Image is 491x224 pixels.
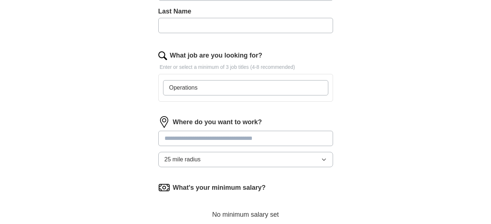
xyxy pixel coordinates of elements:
div: No minimum salary set [158,202,333,220]
img: location.png [158,116,170,128]
button: 25 mile radius [158,152,333,167]
label: What job are you looking for? [170,51,262,60]
img: salary.png [158,182,170,193]
span: 25 mile radius [165,155,201,164]
label: Last Name [158,7,333,16]
img: search.png [158,51,167,60]
label: What's your minimum salary? [173,183,266,193]
input: Type a job title and press enter [163,80,328,95]
p: Enter or select a minimum of 3 job titles (4-8 recommended) [158,63,333,71]
label: Where do you want to work? [173,117,262,127]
